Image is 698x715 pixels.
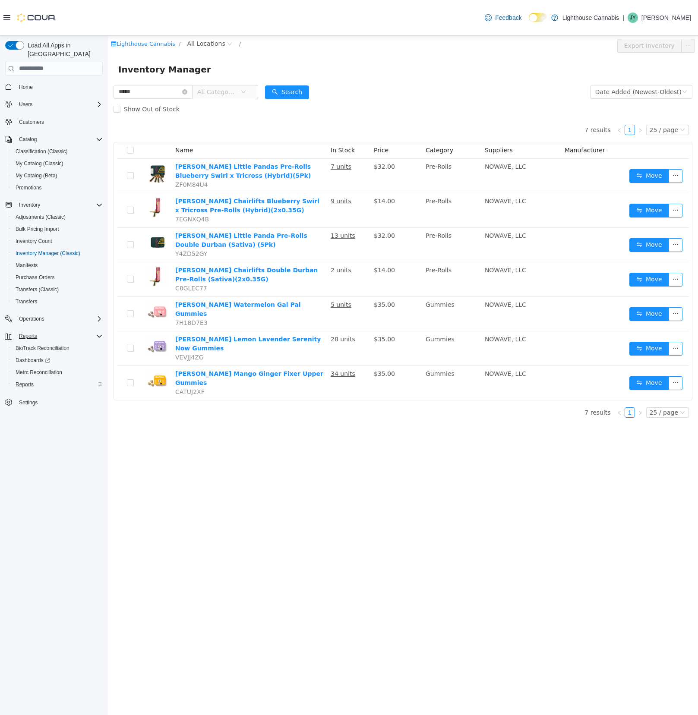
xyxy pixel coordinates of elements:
[572,91,577,98] i: icon: down
[67,300,213,316] a: [PERSON_NAME] Lemon Lavender Serenity Now Gummies
[509,92,514,97] i: icon: left
[16,397,103,407] span: Settings
[12,367,103,378] span: Metrc Reconciliation
[16,117,47,127] a: Customers
[16,184,42,191] span: Promotions
[16,134,40,145] button: Catalog
[12,248,84,258] a: Inventory Manager (Classic)
[39,126,60,148] img: EATON Little Pandas Pre-Rolls Blueberry Swirl x Tricross (Hybrid)(5Pk) hero shot
[17,13,56,22] img: Cova
[377,162,418,169] span: NOWAVE, LLC
[2,330,106,342] button: Reports
[495,13,521,22] span: Feedback
[527,89,537,99] li: Next Page
[314,261,373,296] td: Gummies
[477,372,502,382] li: 7 results
[223,334,247,341] u: 34 units
[12,183,103,193] span: Promotions
[266,334,287,341] span: $35.00
[19,101,32,108] span: Users
[9,366,106,378] button: Metrc Reconciliation
[9,271,106,283] button: Purchase Orders
[12,343,103,353] span: BioTrack Reconciliation
[2,199,106,211] button: Inventory
[641,13,691,23] p: [PERSON_NAME]
[521,237,561,251] button: icon: swapMove
[12,284,103,295] span: Transfers (Classic)
[628,13,638,23] div: Jessie Yao
[521,168,561,182] button: icon: swapMove
[16,250,80,257] span: Inventory Manager (Classic)
[487,50,574,63] div: Date Added (Newest-Oldest)
[9,211,106,223] button: Adjustments (Classic)
[517,89,527,99] a: 1
[12,170,103,181] span: My Catalog (Beta)
[16,314,103,324] span: Operations
[377,334,418,341] span: NOWAVE, LLC
[12,236,103,246] span: Inventory Count
[16,345,69,352] span: BioTrack Reconciliation
[542,89,570,99] div: 25 / page
[521,202,561,216] button: icon: swapMove
[9,342,106,354] button: BioTrack Reconciliation
[19,315,44,322] span: Operations
[16,134,103,145] span: Catalog
[561,237,575,251] button: icon: ellipsis
[67,162,212,178] a: [PERSON_NAME] Chairlifts Blueberry Swirl x Tricross Pre-Rolls (Hybrid)(2x0.35G)
[377,111,405,118] span: Suppliers
[266,231,287,238] span: $14.00
[16,262,38,269] span: Manifests
[318,111,345,118] span: Category
[9,247,106,259] button: Inventory Manager (Classic)
[223,196,247,203] u: 13 units
[157,50,201,63] button: icon: searchSearch
[2,116,106,128] button: Customers
[223,300,247,307] u: 28 units
[2,81,106,93] button: Home
[39,299,60,321] img: Eaton Lemon Lavender Serenity Now Gummies hero shot
[314,192,373,227] td: Pre-Rolls
[266,127,287,134] span: $32.00
[9,259,106,271] button: Manifests
[19,333,37,340] span: Reports
[16,200,103,210] span: Inventory
[622,13,624,23] p: |
[39,195,60,217] img: EATON Little Panda Pre-Rolls Double Durban (Sativa) (5Pk) hero shot
[561,168,575,182] button: icon: ellipsis
[2,396,106,408] button: Settings
[223,162,243,169] u: 9 units
[12,355,103,365] span: Dashboards
[377,265,418,272] span: NOWAVE, LLC
[39,334,60,355] img: Eaton Mango Ginger Fixer Upper Gummies hero shot
[16,331,103,341] span: Reports
[12,224,63,234] a: Bulk Pricing Import
[561,306,575,320] button: icon: ellipsis
[542,372,570,381] div: 25 / page
[16,274,55,281] span: Purchase Orders
[2,133,106,145] button: Catalog
[630,13,636,23] span: JY
[12,367,66,378] a: Metrc Reconciliation
[377,127,418,134] span: NOWAVE, LLC
[12,158,103,169] span: My Catalog (Classic)
[521,306,561,320] button: icon: swapMove
[16,369,62,376] span: Metrc Reconciliation
[67,180,101,187] span: 7EGNXQ4B
[39,265,60,286] img: Eaton Watermelon Gal Pal Gummies hero shot
[19,84,33,91] span: Home
[561,340,575,354] button: icon: ellipsis
[574,54,579,60] i: icon: down
[517,372,527,382] li: 1
[12,379,37,390] a: Reports
[16,117,103,127] span: Customers
[12,379,103,390] span: Reports
[12,212,103,222] span: Adjustments (Classic)
[12,272,103,283] span: Purchase Orders
[24,41,103,58] span: Load All Apps in [GEOGRAPHIC_DATA]
[481,9,525,26] a: Feedback
[39,230,60,252] img: EATON Chairlifts Double Durban Pre-Rolls (Sativa)(2x0.35G) hero shot
[530,92,535,97] i: icon: right
[9,157,106,170] button: My Catalog (Classic)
